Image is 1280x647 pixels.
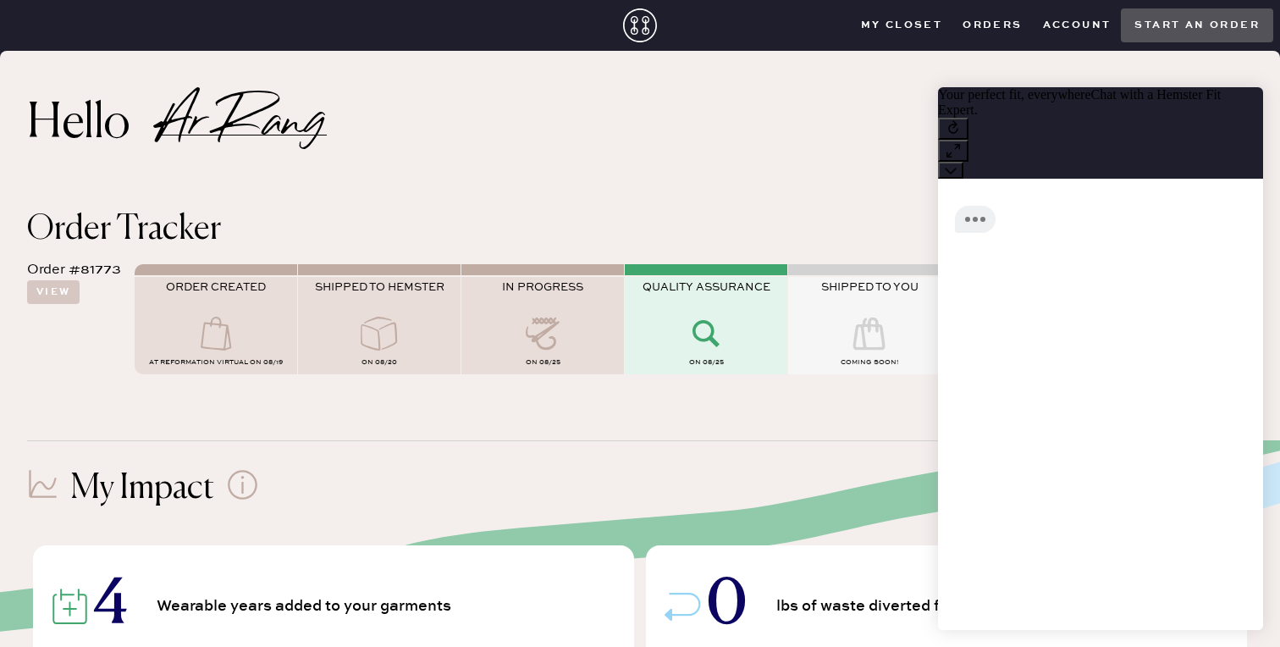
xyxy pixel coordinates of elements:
[952,13,1032,38] button: Orders
[27,260,121,280] div: Order #81773
[1121,8,1273,42] button: Start an order
[643,280,770,294] span: QUALITY ASSURANCE
[94,577,127,636] span: 4
[851,13,953,38] button: My Closet
[27,280,80,304] button: View
[526,358,560,367] span: on 08/25
[160,113,327,135] h2: Ar Rang
[841,358,898,367] span: COMING SOON!
[821,280,919,294] span: SHIPPED TO YOU
[27,104,160,145] h2: Hello
[70,468,214,509] h1: My Impact
[157,599,457,614] span: Wearable years added to your garments
[315,280,444,294] span: SHIPPED TO HEMSTER
[27,213,221,246] span: Order Tracker
[1033,13,1122,38] button: Account
[149,358,283,367] span: AT Reformation Virtual on 08/19
[689,358,724,367] span: on 08/25
[361,358,397,367] span: on 08/20
[502,280,583,294] span: IN PROGRESS
[707,577,747,636] span: 0
[921,70,1280,647] iframe: Front Chat
[166,280,266,294] span: ORDER CREATED
[776,599,1036,614] span: lbs of waste diverted from landfills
